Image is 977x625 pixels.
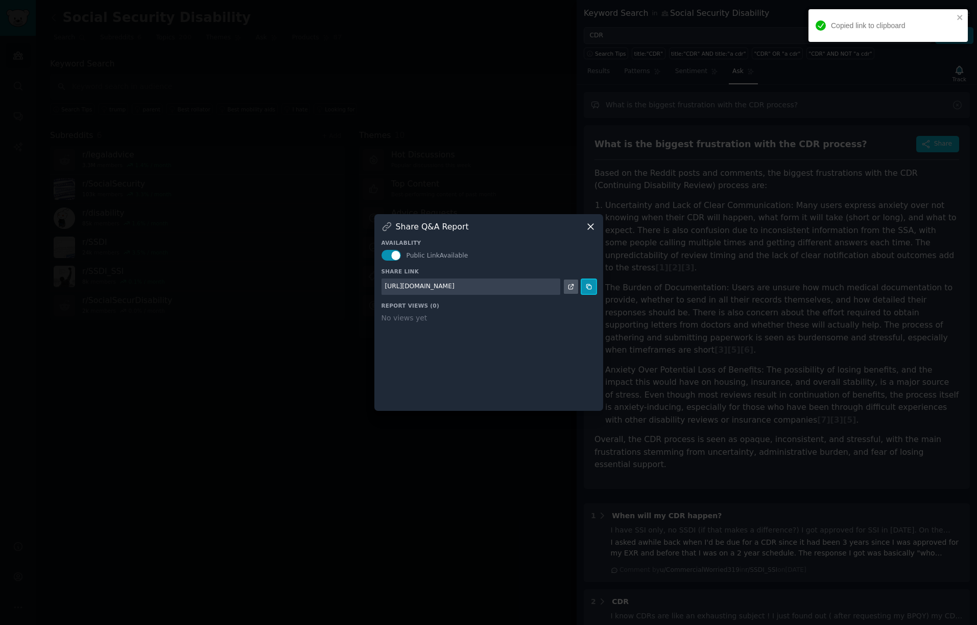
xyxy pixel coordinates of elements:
[382,239,596,246] h3: Availablity
[382,302,596,309] h3: Report Views ( 0 )
[382,268,596,275] h3: Share Link
[396,221,469,232] h3: Share Q&A Report
[385,282,455,291] div: [URL][DOMAIN_NAME]
[407,252,468,259] span: Public Link Available
[382,313,596,323] div: No views yet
